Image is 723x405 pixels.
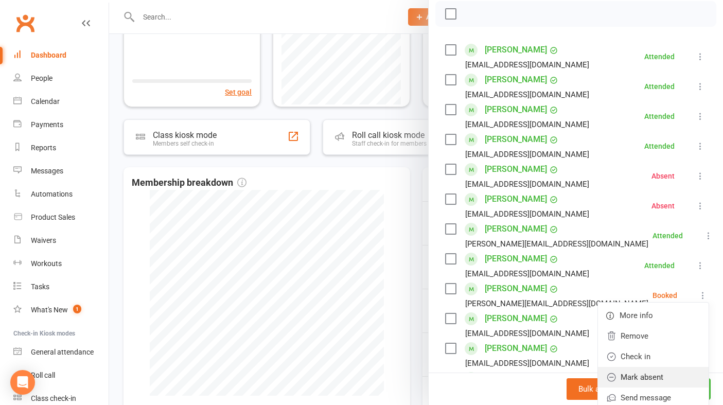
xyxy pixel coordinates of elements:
a: More info [598,305,709,326]
div: [EMAIL_ADDRESS][DOMAIN_NAME] [465,327,589,340]
a: Automations [13,183,109,206]
div: Absent [651,202,675,209]
a: [PERSON_NAME] [485,280,547,297]
div: What's New [31,306,68,314]
a: [PERSON_NAME] [485,161,547,178]
div: [PERSON_NAME][EMAIL_ADDRESS][DOMAIN_NAME] [465,297,648,310]
div: [EMAIL_ADDRESS][DOMAIN_NAME] [465,148,589,161]
span: 1 [73,305,81,313]
a: Mark absent [598,367,709,388]
div: [EMAIL_ADDRESS][DOMAIN_NAME] [465,357,589,370]
a: What's New1 [13,298,109,322]
a: Product Sales [13,206,109,229]
div: People [31,74,52,82]
div: Attended [644,143,675,150]
a: Tasks [13,275,109,298]
div: Messages [31,167,63,175]
div: Waivers [31,236,56,244]
div: Reports [31,144,56,152]
div: Attended [644,113,675,120]
a: [PERSON_NAME] [485,370,547,386]
div: [EMAIL_ADDRESS][DOMAIN_NAME] [465,207,589,221]
div: [EMAIL_ADDRESS][DOMAIN_NAME] [465,267,589,280]
div: [EMAIL_ADDRESS][DOMAIN_NAME] [465,58,589,72]
a: General attendance kiosk mode [13,341,109,364]
a: Waivers [13,229,109,252]
div: Class check-in [31,394,76,402]
a: Workouts [13,252,109,275]
div: Attended [644,53,675,60]
div: [EMAIL_ADDRESS][DOMAIN_NAME] [465,88,589,101]
a: [PERSON_NAME] [485,340,547,357]
a: [PERSON_NAME] [485,310,547,327]
a: Check in [598,346,709,367]
a: Clubworx [12,10,38,36]
div: Attended [644,83,675,90]
div: Product Sales [31,213,75,221]
a: [PERSON_NAME] [485,42,547,58]
div: Calendar [31,97,60,105]
a: [PERSON_NAME] [485,191,547,207]
div: Payments [31,120,63,129]
div: Booked [653,292,677,299]
div: Roll call [31,371,55,379]
div: Workouts [31,259,62,268]
a: [PERSON_NAME] [485,101,547,118]
a: Calendar [13,90,109,113]
div: Open Intercom Messenger [10,370,35,395]
div: Dashboard [31,51,66,59]
a: Payments [13,113,109,136]
div: [PERSON_NAME][EMAIL_ADDRESS][DOMAIN_NAME] [465,237,648,251]
a: [PERSON_NAME] [485,251,547,267]
span: More info [620,309,653,322]
a: Reports [13,136,109,160]
a: Roll call [13,364,109,387]
div: Automations [31,190,73,198]
div: [EMAIL_ADDRESS][DOMAIN_NAME] [465,178,589,191]
div: Absent [651,172,675,180]
div: General attendance [31,348,94,356]
a: [PERSON_NAME] [485,221,547,237]
a: [PERSON_NAME] [485,72,547,88]
a: People [13,67,109,90]
div: [EMAIL_ADDRESS][DOMAIN_NAME] [465,118,589,131]
a: Dashboard [13,44,109,67]
div: Attended [653,232,683,239]
a: Remove [598,326,709,346]
button: Bulk add attendees [567,378,656,400]
a: [PERSON_NAME] [485,131,547,148]
div: Tasks [31,283,49,291]
div: Attended [644,262,675,269]
a: Messages [13,160,109,183]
